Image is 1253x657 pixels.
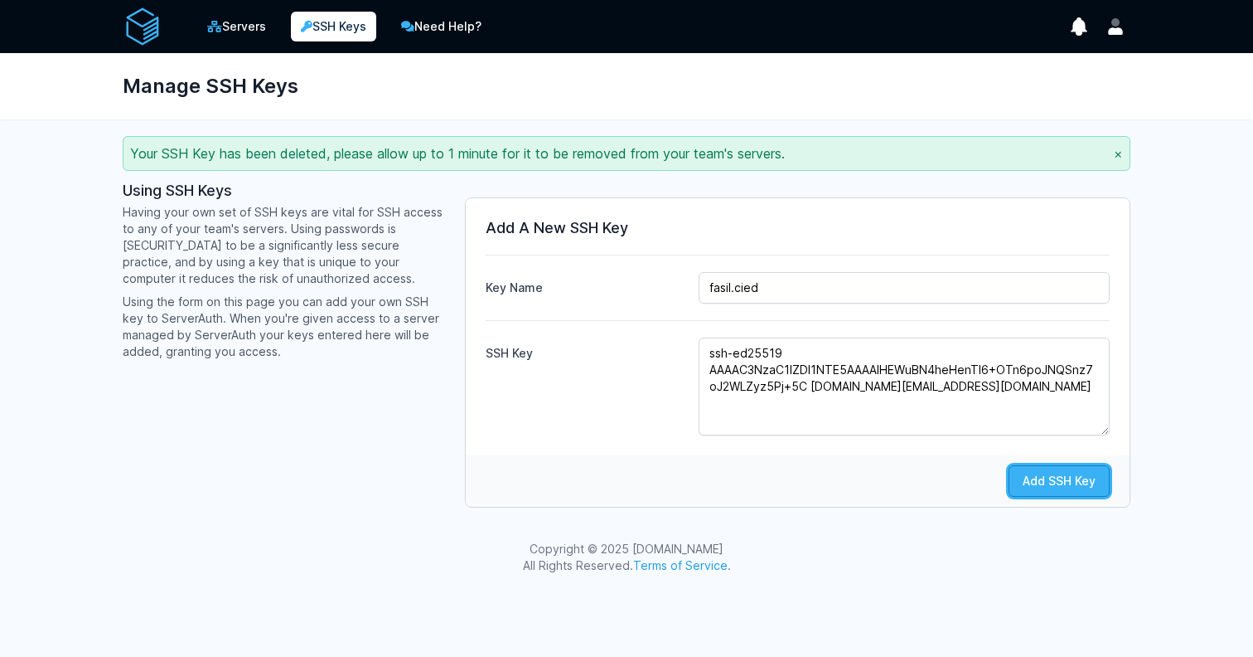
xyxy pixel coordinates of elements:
[1114,144,1123,163] button: ×
[123,7,162,46] img: serverAuth logo
[123,136,1130,171] div: Your SSH Key has been deleted, please allow up to 1 minute for it to be removed from your team's ...
[1009,465,1110,497] button: Add SSH Key
[486,338,685,362] label: SSH Key
[486,273,685,296] label: Key Name
[1101,12,1130,41] button: User menu
[389,10,493,43] a: Need Help?
[123,204,445,287] p: Having your own set of SSH keys are vital for SSH access to any of your team's servers. Using pas...
[196,10,278,43] a: Servers
[1064,12,1094,41] button: show notifications
[123,294,445,360] p: Using the form on this page you can add your own SSH key to ServerAuth. When you're given access ...
[633,558,728,572] a: Terms of Service
[486,218,1110,238] h3: Add A New SSH Key
[123,181,445,201] h3: Using SSH Keys
[291,12,376,41] a: SSH Keys
[123,66,298,106] h1: Manage SSH Keys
